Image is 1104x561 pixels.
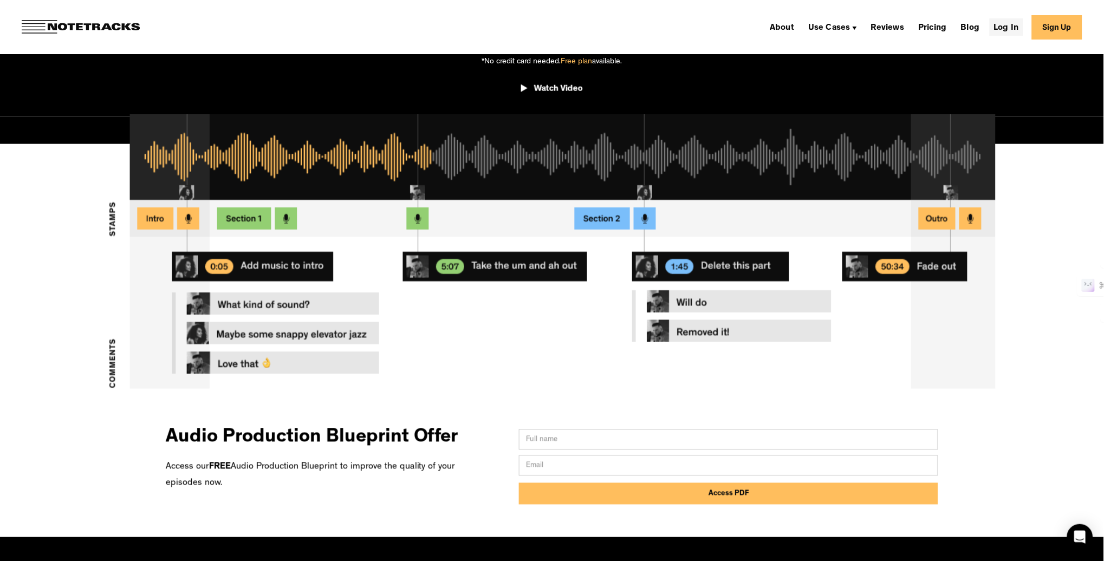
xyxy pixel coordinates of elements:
[519,429,938,450] input: Full name
[914,18,951,36] a: Pricing
[957,18,984,36] a: Blog
[867,18,908,36] a: Reviews
[534,84,583,95] div: Watch Video
[519,483,938,505] input: Access PDF
[808,24,850,32] div: Use Cases
[765,18,798,36] a: About
[561,58,593,66] span: Free plan
[1067,524,1093,550] div: Open Intercom Messenger
[1032,15,1082,40] a: Sign Up
[990,18,1023,36] a: Log In
[166,416,465,451] h3: Audio Production Blueprint Offer
[519,429,938,505] form: Email Form
[804,18,861,36] div: Use Cases
[482,45,622,76] div: *No credit card needed. available.
[521,76,583,106] a: open lightbox
[209,462,231,472] strong: FREE
[166,459,465,492] p: Access our Audio Production Blueprint to improve the quality of your episodes now.
[519,455,938,476] input: Email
